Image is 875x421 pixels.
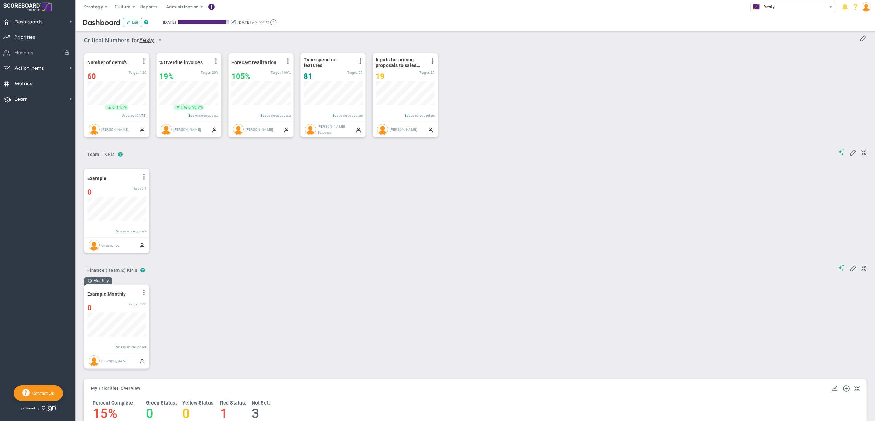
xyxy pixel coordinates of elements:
[166,4,198,9] span: Administration
[282,71,291,75] span: 100%
[260,114,262,117] span: 8
[238,19,251,25] div: [DATE]
[252,400,270,406] h4: Not Set:
[190,114,218,117] span: days since update
[144,186,146,190] span: 1
[139,358,145,364] span: Manually Updated
[101,127,129,131] span: [PERSON_NAME]
[159,72,174,81] span: 19%
[84,34,168,47] span: Critical Numbers for
[192,105,203,110] span: 98.7%
[129,302,139,306] span: Target:
[838,264,845,271] span: Suggestions (AI Feature)
[188,114,190,117] span: 8
[182,400,215,406] h4: Yellow Status:
[159,60,203,65] span: % Overdue invoices
[212,127,217,132] span: Manually Updated
[201,71,211,75] span: Target:
[161,124,172,135] img: Manon Niesten
[87,188,92,196] span: 0
[140,71,146,75] span: 120
[30,391,54,396] span: Contact Us
[146,406,177,421] h4: 0
[140,302,146,306] span: 100
[304,57,353,68] span: Time spend on features
[91,386,141,391] span: My Priorities Overview
[112,105,114,110] span: 6
[108,406,117,421] h4: %
[83,4,103,9] span: Strategy
[405,114,407,117] span: 8
[231,60,276,65] span: Forecast realization
[116,229,118,233] span: 5
[89,124,100,135] img: Manon Niesten
[93,406,108,421] h4: 15
[862,2,871,12] img: 208815.Person.photo
[84,265,140,277] button: Finance (Team 2) KPIs
[220,406,246,421] h4: 1
[359,71,363,75] span: 60
[212,71,218,75] span: 20%
[390,127,417,131] span: [PERSON_NAME]
[252,406,270,421] h4: 3
[182,406,215,421] h4: 0
[233,124,244,135] img: Nick Stals
[761,2,775,11] span: Yesty
[826,2,836,12] span: select
[15,46,33,60] span: Huddles
[860,34,866,41] span: Edit or Add Critical Numbers
[431,71,435,75] span: 20
[87,60,127,65] span: Number of demo's
[173,127,201,131] span: [PERSON_NAME]
[122,114,146,117] span: Updated [DATE]
[332,114,334,117] span: 8
[220,400,246,406] h4: Red Status:
[284,127,289,132] span: Manually Updated
[270,19,276,25] button: Go to next period
[334,114,363,117] span: days since update
[190,105,191,110] span: |
[407,114,435,117] span: days since update
[101,359,129,363] span: [PERSON_NAME]
[82,18,121,27] span: Dashboard
[838,149,845,155] span: Suggestions (AI Feature)
[181,105,190,110] span: 1,475
[15,77,32,91] span: Metrics
[752,2,761,11] img: 33461.Company.photo
[163,19,176,25] div: [DATE]
[84,149,118,161] button: Team 1 KPIs
[850,149,856,156] span: Edit My KPIs
[87,72,96,81] span: 60
[87,291,126,297] span: Example Monthly
[15,92,28,106] span: Learn
[118,345,146,349] span: days since update
[246,127,273,131] span: [PERSON_NAME]
[850,264,856,271] span: Edit My KPIs
[84,265,140,276] span: Finance (Team 2) KPIs
[139,36,154,45] span: Yesty
[87,304,92,312] span: 0
[84,149,118,160] span: Team 1 KPIs
[91,386,141,391] button: My Priorities Overview
[123,18,142,27] button: Edit
[376,72,385,81] span: 19
[15,30,35,45] span: Priorities
[271,71,281,75] span: Target:
[118,229,146,233] span: days since update
[115,4,131,9] span: Culture
[15,15,43,29] span: Dashboards
[14,403,84,413] div: Powered by Align
[428,127,433,132] span: Manually Updated
[133,186,144,190] span: Target:
[347,71,357,75] span: Target:
[89,355,100,366] img: Manon Niesten
[93,400,135,406] h4: Percent Complete:
[87,175,106,181] span: Example
[252,19,269,25] span: (Current)
[305,124,316,135] img: Irapuan Coleto Bottosso
[116,345,118,349] span: 5
[304,72,312,81] span: 81
[318,125,345,134] span: [PERSON_NAME] Bottosso
[377,124,388,135] img: Iulia Sisova
[178,20,229,24] div: Period Progress: 93% Day 85 of 91 with 6 remaining.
